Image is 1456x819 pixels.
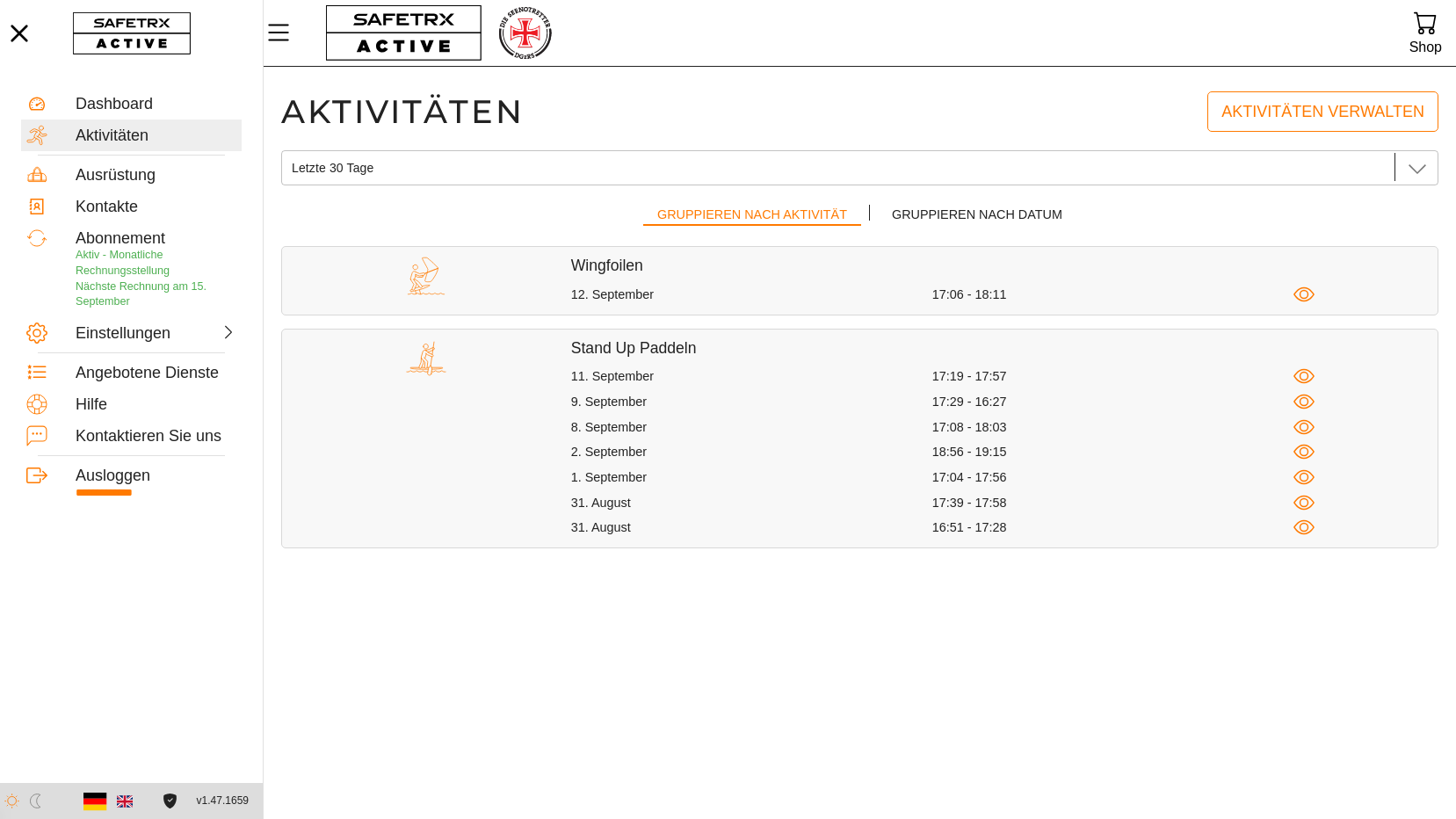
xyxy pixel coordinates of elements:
[571,419,932,436] div: 8. September
[932,519,1293,536] div: 16:51 - 17:28
[1293,366,1315,388] span: Ansicht
[281,91,525,132] h1: Aktivitäten
[26,425,47,446] img: ContactUs.svg
[496,4,553,62] img: RescueLogo.png
[76,364,236,383] div: Angebotene Dienste
[932,495,1293,511] div: 17:39 - 17:58
[158,794,182,808] a: Lizenzvereinbarung
[83,789,107,813] img: de.svg
[1221,98,1424,126] span: Aktivitäten verwalten
[571,256,1438,276] h5: Wingfoilen
[1293,391,1315,413] span: Ansicht
[932,444,1293,460] div: 18:56 - 19:15
[76,324,153,344] div: Einstellungen
[571,394,932,410] div: 9. September
[1293,441,1315,463] span: Ansicht
[76,229,236,249] div: Abonnement
[571,469,932,486] div: 1. September
[76,280,206,308] span: Nächste Rechnung am 15. September
[1409,35,1442,59] div: Shop
[26,164,47,185] img: Equipment.svg
[76,249,170,277] span: Aktiv - Monatliche Rechnungsstellung
[76,198,236,217] div: Kontakte
[186,786,259,815] button: v1.47.1659
[1207,91,1438,132] a: Aktivitäten verwalten
[1293,417,1315,438] span: Ansicht
[80,786,110,816] button: Deutsch
[264,14,308,51] button: MenÜ
[26,125,47,146] img: Activities.svg
[26,394,47,415] img: Help.svg
[571,286,932,303] div: 12. September
[292,160,373,176] span: Letzte 30 Tage
[76,127,236,146] div: Aktivitäten
[657,204,847,226] span: Gruppieren nach Aktivität
[571,519,932,536] div: 31. August
[571,495,932,511] div: 31. August
[26,228,47,249] img: Subscription.svg
[1293,284,1315,306] span: Ansicht
[1293,467,1315,489] span: Ansicht
[932,394,1293,410] div: 17:29 - 16:27
[878,200,1076,233] button: Gruppieren nach Datum
[76,166,236,185] div: Ausrüstung
[117,794,133,809] img: en.svg
[643,200,861,233] button: Gruppieren nach Aktivität
[932,368,1293,385] div: 17:19 - 17:57
[892,204,1062,226] span: Gruppieren nach Datum
[571,338,1438,359] h5: Stand Up Paddeln
[571,444,932,460] div: 2. September
[28,794,43,808] img: ModeDark.svg
[76,95,236,114] div: Dashboard
[406,338,446,379] img: SUP.svg
[932,419,1293,436] div: 17:08 - 18:03
[76,395,236,415] div: Hilfe
[406,256,446,296] img: WINGFOILING.svg
[932,469,1293,486] div: 17:04 - 17:56
[1293,492,1315,514] span: Ansicht
[197,792,249,810] span: v1.47.1659
[932,286,1293,303] div: 17:06 - 18:11
[76,427,236,446] div: Kontaktieren Sie uns
[76,467,236,486] div: Ausloggen
[1293,517,1315,539] span: Ansicht
[4,794,19,808] img: ModeLight.svg
[110,786,140,816] button: Englishc
[571,368,932,385] div: 11. September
